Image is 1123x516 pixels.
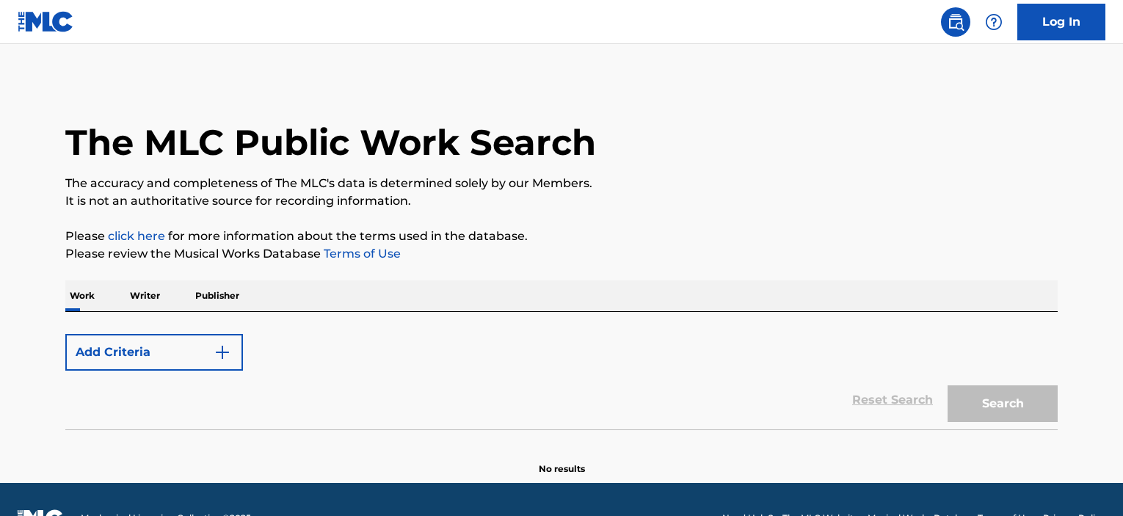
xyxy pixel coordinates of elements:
[65,192,1058,210] p: It is not an authoritative source for recording information.
[941,7,970,37] a: Public Search
[985,13,1003,31] img: help
[65,175,1058,192] p: The accuracy and completeness of The MLC's data is determined solely by our Members.
[321,247,401,261] a: Terms of Use
[1017,4,1105,40] a: Log In
[979,7,1008,37] div: Help
[65,327,1058,429] form: Search Form
[191,280,244,311] p: Publisher
[65,280,99,311] p: Work
[65,334,243,371] button: Add Criteria
[947,13,964,31] img: search
[108,229,165,243] a: click here
[126,280,164,311] p: Writer
[65,245,1058,263] p: Please review the Musical Works Database
[214,344,231,361] img: 9d2ae6d4665cec9f34b9.svg
[539,445,585,476] p: No results
[65,120,596,164] h1: The MLC Public Work Search
[18,11,74,32] img: MLC Logo
[65,228,1058,245] p: Please for more information about the terms used in the database.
